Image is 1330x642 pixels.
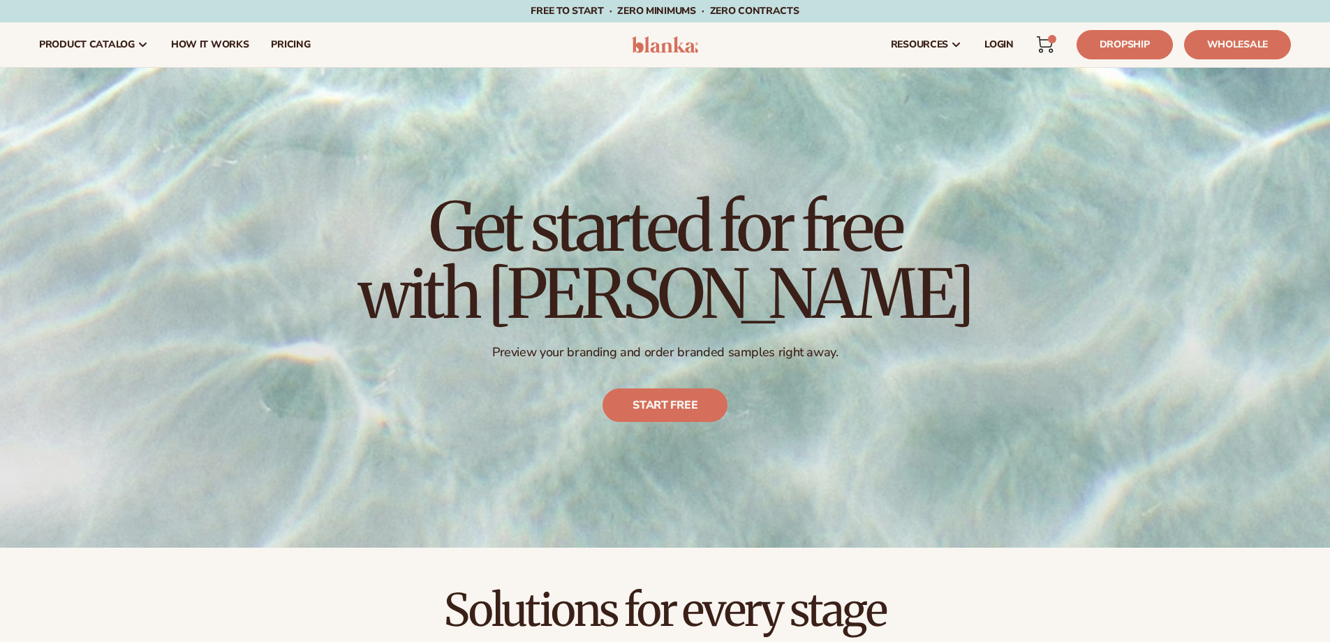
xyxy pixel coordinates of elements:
span: Free to start · ZERO minimums · ZERO contracts [531,4,799,17]
span: How It Works [171,39,249,50]
h1: Get started for free with [PERSON_NAME] [358,194,973,328]
a: Dropship [1077,30,1173,59]
a: Start free [603,388,727,422]
a: product catalog [28,22,160,67]
a: pricing [260,22,321,67]
img: logo [632,36,698,53]
a: How It Works [160,22,260,67]
a: LOGIN [973,22,1025,67]
span: resources [891,39,948,50]
span: LOGIN [984,39,1014,50]
a: resources [880,22,973,67]
h2: Solutions for every stage [39,587,1291,634]
p: Preview your branding and order branded samples right away. [358,344,973,360]
span: product catalog [39,39,135,50]
span: 1 [1051,35,1052,43]
span: pricing [271,39,310,50]
a: Wholesale [1184,30,1291,59]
